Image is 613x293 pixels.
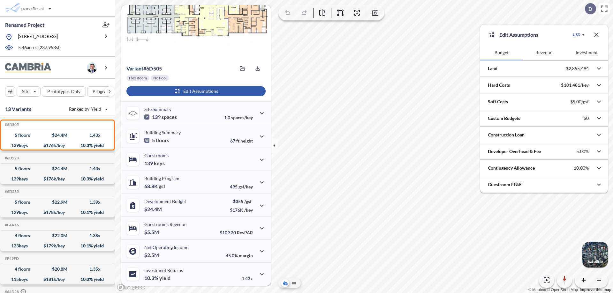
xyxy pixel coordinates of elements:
p: Development Budget [144,199,186,204]
p: Site [22,88,29,95]
p: 67 [230,138,253,143]
p: Developer Overhead & Fee [488,148,541,155]
p: Program [93,88,110,95]
p: 10.00% [574,165,589,171]
a: Mapbox homepage [117,284,145,291]
span: Variant [126,65,143,71]
p: Building Summary [144,130,181,135]
p: Land [488,65,497,72]
p: Renamed Project [5,21,44,28]
p: 139 [144,160,165,166]
p: Guestrooms [144,153,169,158]
button: Aerial View [281,279,289,287]
button: Site [17,86,41,97]
p: $176K [230,207,253,213]
h5: Click to copy the code [4,256,19,261]
p: 68.8K [144,183,165,189]
p: 13 Variants [5,105,31,113]
span: gsf/key [238,184,253,189]
span: RevPAR [237,230,253,235]
button: Investment [565,45,608,60]
p: 1.0 [224,115,253,120]
span: ft [236,138,239,143]
span: gsf [159,183,165,189]
p: Edit Assumptions [499,31,538,39]
span: Yield [91,106,102,112]
span: keys [154,160,165,166]
h5: Click to copy the code [4,122,19,127]
a: OpenStreetMap [547,288,578,292]
p: $24.4M [144,206,163,212]
h5: Click to copy the code [4,189,19,194]
span: spaces/key [231,115,253,120]
button: Site Plan [290,279,298,287]
p: $5.5M [144,229,160,235]
a: Mapbox [528,288,546,292]
span: /key [244,207,253,213]
p: 10.3% [144,275,170,281]
div: USD [573,32,580,37]
p: 45.0% [226,253,253,258]
button: Program [87,86,122,97]
p: Building Program [144,176,179,181]
p: $9.00/gsf [570,99,589,105]
p: Site Summary [144,106,171,112]
p: $355 [230,199,253,204]
span: /gsf [244,199,252,204]
p: Net Operating Income [144,245,188,250]
button: Prototypes Only [42,86,86,97]
h5: Click to copy the code [4,223,19,227]
p: $109.20 [220,230,253,235]
p: Guestroom FF&E [488,181,522,188]
p: No Pool [153,76,167,81]
p: [STREET_ADDRESS] [18,33,58,41]
button: Edit Assumptions [126,86,266,96]
p: $0 [584,115,589,121]
a: Improve this map [580,288,611,292]
p: $101,481/key [561,82,589,88]
p: $2,855,494 [566,66,589,71]
button: Ranked by Yield [64,104,112,114]
span: height [240,138,253,143]
p: 5 [144,137,169,143]
span: margin [239,253,253,258]
p: Investment Returns [144,267,183,273]
img: BrandImage [5,63,51,73]
span: floors [156,137,169,143]
img: user logo [87,62,97,73]
p: Guestrooms Revenue [144,222,186,227]
p: Prototypes Only [47,88,80,95]
button: Budget [480,45,523,60]
p: 1.43x [242,276,253,281]
button: Switcher ImageSatellite [582,242,608,267]
p: # 6d505 [126,65,162,72]
p: 139 [144,114,177,120]
p: $2.5M [144,252,160,258]
h5: Click to copy the code [4,156,19,160]
p: Soft Costs [488,99,508,105]
p: D [588,6,592,12]
img: Switcher Image [582,242,608,267]
span: spaces [162,114,177,120]
p: Satellite [587,259,603,264]
p: 5.46 acres ( 237,958 sf) [18,44,61,51]
p: Flex Room [129,76,147,81]
p: 5.00% [576,149,589,154]
button: Revenue [523,45,565,60]
p: Contingency Allowance [488,165,535,171]
span: yield [159,275,170,281]
p: Custom Budgets [488,115,520,121]
p: Construction Loan [488,132,525,138]
p: 495 [230,184,253,189]
p: Hard Costs [488,82,510,88]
